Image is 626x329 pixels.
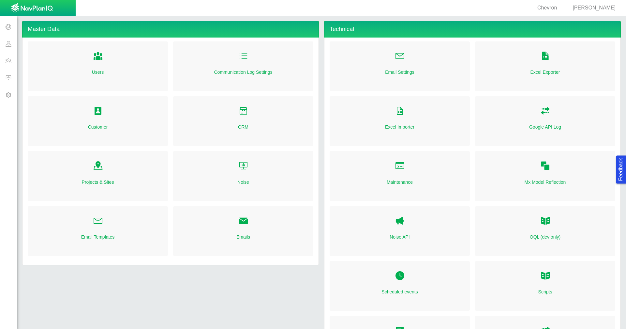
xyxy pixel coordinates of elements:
a: Folder Open Icon [93,159,103,173]
a: Folder Open Icon [238,49,248,64]
img: UrbanGroupSolutionsTheme$USG_Images$logo.png [11,3,53,13]
a: Noise API [395,214,405,228]
a: CRM [238,124,248,130]
div: Folder Open Icon Email Settings [330,41,470,91]
a: Scheduled events [381,289,418,295]
a: Folder Open Icon [238,214,248,228]
div: Folder Open Icon Mx Model Reflection [475,151,615,201]
div: Folder Open Icon Google API Log [475,96,615,146]
a: Scripts [538,289,552,295]
a: Folder Open Icon [238,104,248,118]
a: Folder Open Icon [540,269,550,283]
a: Folder Open Icon [93,49,103,64]
div: Folder Open Icon CRM [173,96,313,146]
div: Folder Open Icon Customer [28,96,168,146]
div: Folder Open Icon Email Templates [28,206,168,256]
a: Noise API [390,234,410,240]
div: Folder Open Icon Scripts [475,261,615,311]
a: Folder Open Icon [540,49,550,64]
a: Communication Log Settings [214,69,273,75]
button: Feedback [616,155,626,183]
h4: Master Data [22,21,319,38]
div: [PERSON_NAME] [565,4,618,12]
div: Folder Open Icon Projects & Sites [28,151,168,201]
a: Folder Open Icon [93,104,103,118]
div: Folder Open Icon Users [28,41,168,91]
div: Folder Open Icon Excel Exporter [475,41,615,91]
a: Noise [237,179,249,185]
a: Folder Open Icon [238,159,248,173]
a: Maintenance [387,179,413,185]
a: Email Settings [385,69,414,75]
div: Folder Open Icon Noise [173,151,313,201]
a: Folder Open Icon [540,159,550,173]
a: OQL [540,214,550,228]
span: Chevron [537,5,557,10]
a: OQL (dev only) [530,234,560,240]
a: Emails [236,234,250,240]
a: Excel Importer [385,124,414,130]
div: Folder Open Icon Communication Log Settings [173,41,313,91]
div: Noise API Noise API [330,206,470,256]
a: Folder Open Icon [395,269,405,283]
a: Mx Model Reflection [525,179,566,185]
a: Excel Exporter [530,69,560,75]
div: Folder Open Icon Emails [173,206,313,256]
div: Folder Open Icon Maintenance [330,151,470,201]
h4: Technical [324,21,621,38]
a: Customer [88,124,108,130]
a: Users [92,69,104,75]
a: Folder Open Icon [395,49,405,64]
a: Projects & Sites [82,179,114,185]
div: OQL OQL (dev only) [475,206,615,256]
div: Folder Open Icon Excel Importer [330,96,470,146]
a: Google API Log [529,124,561,130]
a: Folder Open Icon [93,214,103,228]
a: Email Templates [81,234,114,240]
div: Folder Open Icon Scheduled events [330,261,470,311]
a: Folder Open Icon [540,104,550,118]
a: Folder Open Icon [395,104,405,118]
a: Folder Open Icon [395,159,405,173]
span: [PERSON_NAME] [573,5,616,10]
